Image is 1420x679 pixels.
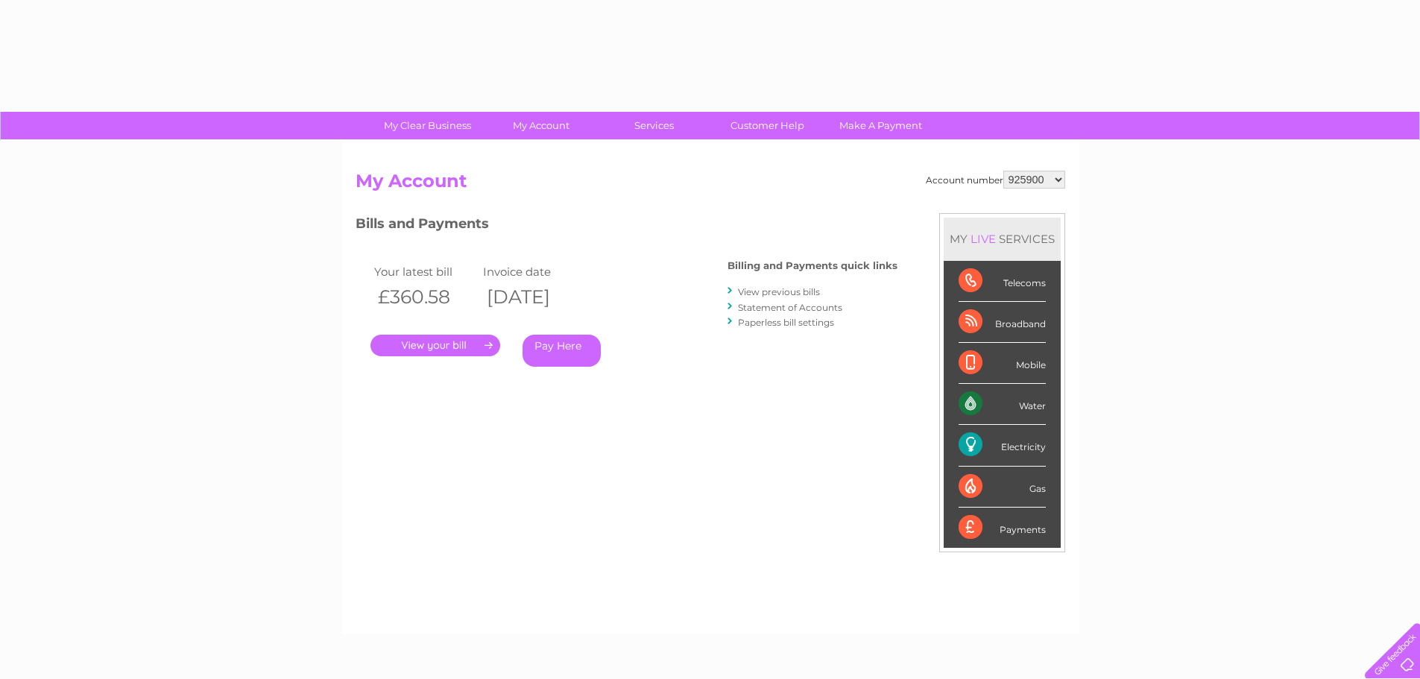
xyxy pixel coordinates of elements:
a: . [370,335,500,356]
h2: My Account [356,171,1065,199]
th: [DATE] [479,282,588,312]
a: Services [593,112,716,139]
div: Broadband [959,302,1046,343]
a: Make A Payment [819,112,942,139]
div: Electricity [959,425,1046,466]
a: View previous bills [738,286,820,297]
h4: Billing and Payments quick links [728,260,897,271]
a: My Clear Business [366,112,489,139]
div: Water [959,384,1046,425]
div: Payments [959,508,1046,548]
div: Telecoms [959,261,1046,302]
a: My Account [479,112,602,139]
div: LIVE [968,232,999,246]
a: Pay Here [523,335,601,367]
th: £360.58 [370,282,479,312]
div: Account number [926,171,1065,189]
h3: Bills and Payments [356,213,897,239]
div: MY SERVICES [944,218,1061,260]
a: Paperless bill settings [738,317,834,328]
a: Statement of Accounts [738,302,842,313]
a: Customer Help [706,112,829,139]
td: Your latest bill [370,262,479,282]
td: Invoice date [479,262,588,282]
div: Mobile [959,343,1046,384]
div: Gas [959,467,1046,508]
